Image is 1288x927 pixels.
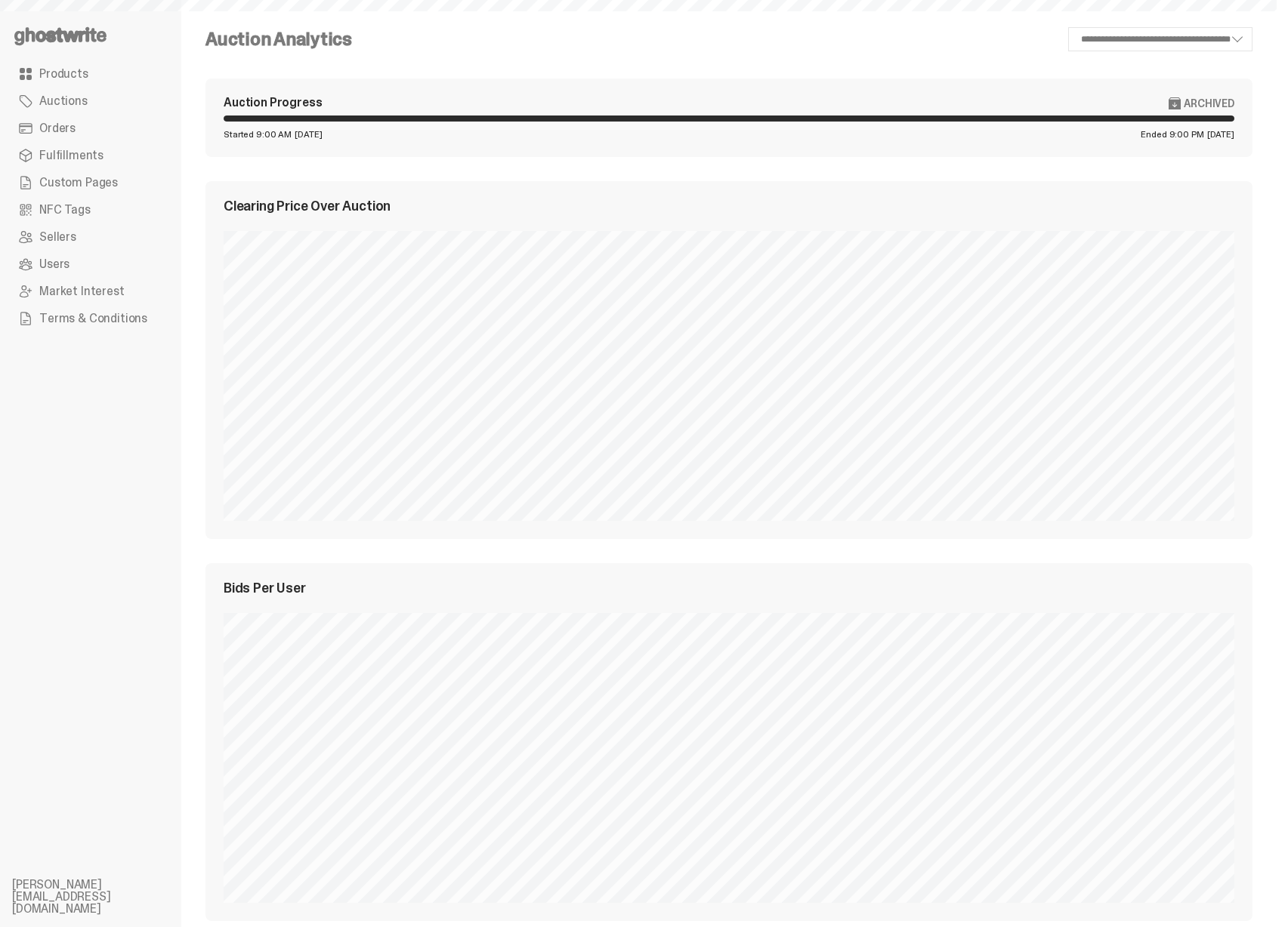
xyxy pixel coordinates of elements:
div: Auction Progress [224,97,322,109]
a: Products [12,60,169,88]
span: Ended 9:00 PM [1141,130,1203,139]
a: Users [12,251,169,278]
span: NFC Tags [39,204,91,216]
a: Terms & Conditions [12,305,169,332]
span: Orders [39,122,76,134]
span: Fulfillments [39,149,103,162]
span: Products [39,68,88,80]
li: [PERSON_NAME][EMAIL_ADDRESS][DOMAIN_NAME] [12,879,193,915]
span: Market Interest [39,285,125,297]
span: Archived [1184,97,1234,109]
a: NFC Tags [12,196,169,223]
a: Sellers [12,223,169,251]
a: Fulfillments [12,142,169,169]
div: Bids Per User [224,581,1234,595]
a: Auctions [12,88,169,115]
span: Terms & Conditions [39,313,147,325]
span: Custom Pages [39,177,118,189]
span: Sellers [39,231,76,243]
a: Market Interest [12,278,169,305]
span: Auctions [39,95,88,107]
span: Users [39,258,69,270]
span: [DATE] [295,130,322,139]
span: [DATE] [1207,130,1234,139]
div: Clearing Price Over Auction [224,199,1234,213]
a: Orders [12,115,169,142]
span: Started 9:00 AM [224,130,292,139]
h4: Auction Analytics [205,30,352,48]
a: Custom Pages [12,169,169,196]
